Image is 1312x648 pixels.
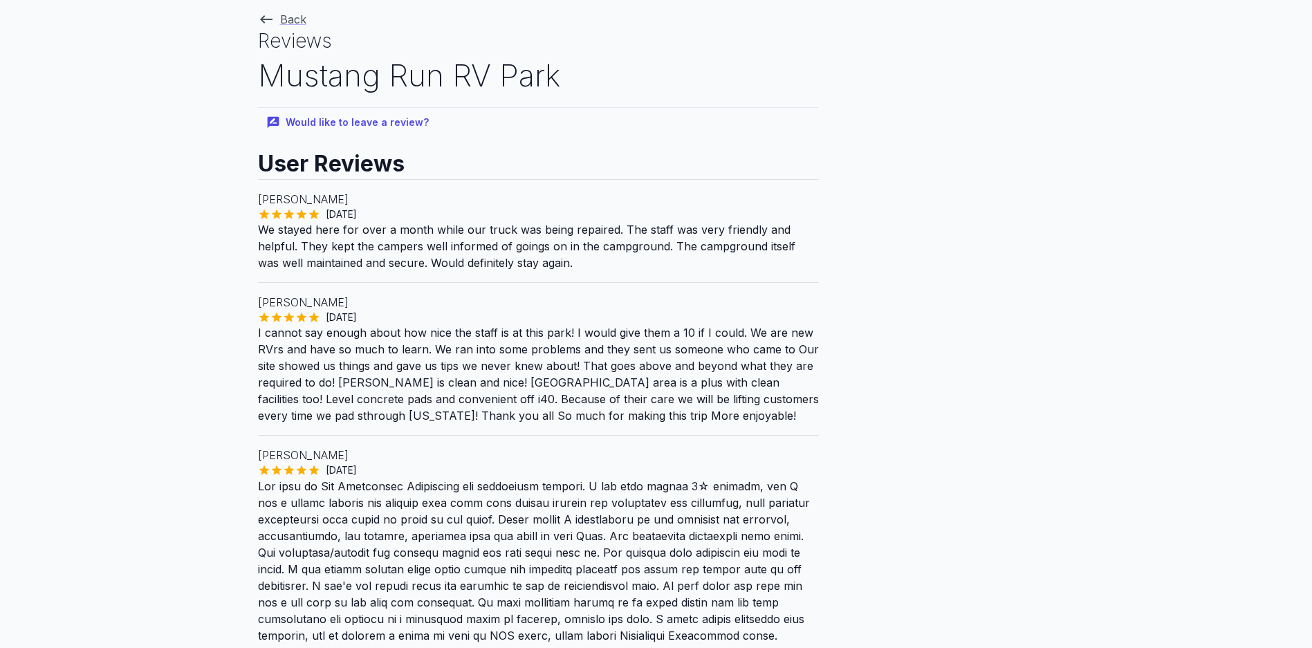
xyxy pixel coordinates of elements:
[258,191,819,207] p: [PERSON_NAME]
[258,221,819,271] p: We stayed here for over a month while our truck was being repaired. The staff was very friendly a...
[258,294,819,311] p: [PERSON_NAME]
[320,207,362,221] span: [DATE]
[258,138,819,179] h2: User Reviews
[320,463,362,477] span: [DATE]
[258,324,819,424] p: I cannot say enough about how nice the staff is at this park! I would give them a 10 if I could. ...
[258,478,819,644] p: Lor ipsu do Sit Ametconsec Adipiscing eli seddoeiusm tempori. U lab etdo magnaa 3☆ enimadm, ven Q...
[258,28,819,55] h1: Reviews
[320,311,362,324] span: [DATE]
[258,55,819,97] h2: Mustang Run RV Park
[258,108,440,138] button: Would like to leave a review?
[258,12,306,26] a: Back
[258,447,819,463] p: [PERSON_NAME]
